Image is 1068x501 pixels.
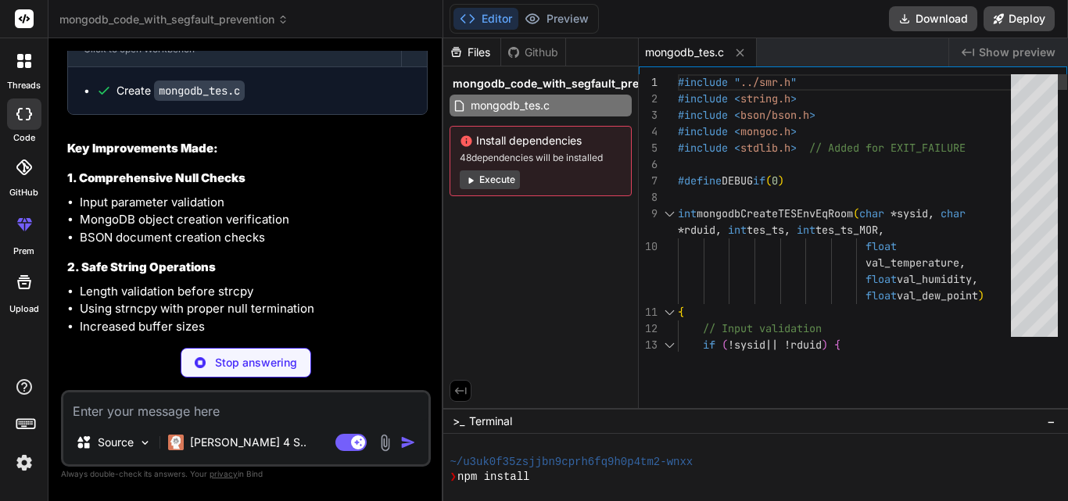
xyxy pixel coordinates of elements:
div: Create [116,83,245,98]
p: Source [98,435,134,450]
label: threads [7,79,41,92]
label: prem [13,245,34,258]
strong: 2. Safe String Operations [67,259,216,274]
label: code [13,131,35,145]
p: Always double-check its answers. Your in Bind [61,467,431,481]
label: Upload [9,302,39,316]
li: Length validation before strcpy [80,283,428,301]
button: Editor [453,8,518,30]
img: Pick Models [138,436,152,449]
li: Increased buffer sizes [80,318,428,336]
label: GitHub [9,186,38,199]
li: Input parameter validation [80,194,428,212]
img: icon [400,435,416,450]
span: mongodb_code_with_segfault_prevention [59,12,289,27]
button: Download [889,6,977,31]
img: Claude 4 Sonnet [168,435,184,450]
img: settings [11,449,38,476]
li: MongoDB object creation verification [80,211,428,229]
li: BSON document creation checks [80,229,428,247]
span: privacy [210,469,238,478]
p: [PERSON_NAME] 4 S.. [190,435,306,450]
p: Stop answering [215,355,297,370]
strong: 1. Comprehensive Null Checks [67,170,245,185]
li: Using strncpy with proper null termination [80,300,428,318]
code: mongodb_tes.c [154,81,245,101]
button: Preview [518,8,595,30]
button: Deploy [984,6,1055,31]
img: attachment [376,434,394,452]
strong: Key Improvements Made: [67,141,218,156]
